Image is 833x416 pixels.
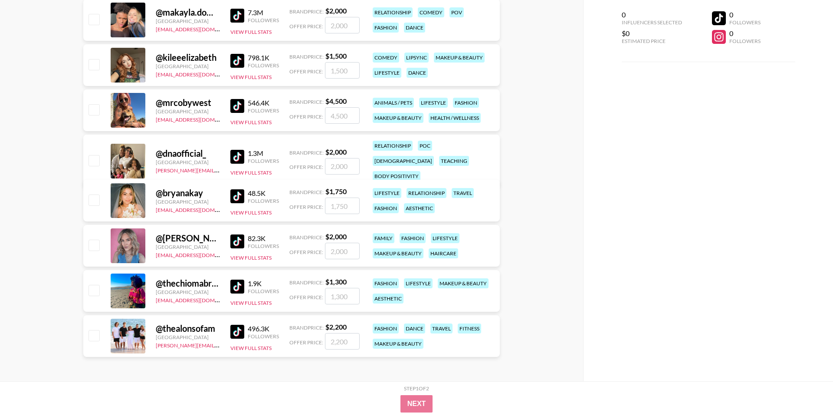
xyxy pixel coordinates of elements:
[622,10,682,19] div: 0
[431,233,459,243] div: lifestyle
[156,97,220,108] div: @ mrcobywest
[248,17,279,23] div: Followers
[325,277,347,286] strong: $ 1,300
[230,74,272,80] button: View Full Stats
[156,188,220,198] div: @ bryanakay
[156,52,220,63] div: @ kileeelizabeth
[248,99,279,107] div: 546.4K
[373,188,401,198] div: lifestyle
[373,324,399,333] div: fashion
[156,198,220,205] div: [GEOGRAPHIC_DATA]
[430,324,453,333] div: travel
[289,164,323,170] span: Offer Price:
[729,19,761,26] div: Followers
[325,52,347,60] strong: $ 1,500
[325,198,360,214] input: 1,750
[404,278,433,288] div: lifestyle
[248,333,279,340] div: Followers
[289,99,324,105] span: Brand Price:
[452,188,474,198] div: travel
[289,113,323,120] span: Offer Price:
[325,243,360,259] input: 2,000
[325,148,347,156] strong: $ 2,000
[230,280,244,294] img: TikTok
[289,23,323,30] span: Offer Price:
[289,53,324,60] span: Brand Price:
[729,10,761,19] div: 0
[248,234,279,243] div: 82.3K
[156,205,243,213] a: [EMAIL_ADDRESS][DOMAIN_NAME]
[156,63,220,69] div: [GEOGRAPHIC_DATA]
[325,7,347,15] strong: $ 2,000
[449,7,464,17] div: pov
[325,107,360,124] input: 4,500
[373,171,420,181] div: body positivity
[373,233,394,243] div: family
[156,165,284,174] a: [PERSON_NAME][EMAIL_ADDRESS][DOMAIN_NAME]
[622,29,682,38] div: $0
[438,278,489,288] div: makeup & beauty
[230,99,244,113] img: TikTok
[622,38,682,44] div: Estimated Price
[429,113,481,123] div: health / wellness
[230,325,244,339] img: TikTok
[156,148,220,159] div: @ dnaofficial_
[373,203,399,213] div: fashion
[230,54,244,68] img: TikTok
[230,9,244,23] img: TikTok
[325,158,360,175] input: 2,000
[400,233,426,243] div: fashion
[230,254,272,261] button: View Full Stats
[156,233,220,244] div: @ [PERSON_NAME].[PERSON_NAME]
[230,29,272,35] button: View Full Stats
[729,38,761,44] div: Followers
[156,7,220,18] div: @ makayla.domagalski1
[325,97,347,105] strong: $ 4,500
[230,234,244,248] img: TikTok
[248,53,279,62] div: 798.1K
[289,189,324,195] span: Brand Price:
[156,334,220,340] div: [GEOGRAPHIC_DATA]
[156,244,220,250] div: [GEOGRAPHIC_DATA]
[289,339,323,346] span: Offer Price:
[373,294,403,304] div: aesthetic
[156,159,220,165] div: [GEOGRAPHIC_DATA]
[373,141,413,151] div: relationship
[458,324,481,333] div: fitness
[373,98,414,108] div: animals / pets
[289,324,324,331] span: Brand Price:
[248,279,279,288] div: 1.9K
[729,29,761,38] div: 0
[373,248,423,258] div: makeup & beauty
[289,279,324,286] span: Brand Price:
[156,340,325,349] a: [PERSON_NAME][EMAIL_ADDRESS][PERSON_NAME][DOMAIN_NAME]
[373,7,413,17] div: relationship
[407,188,446,198] div: relationship
[156,69,243,78] a: [EMAIL_ADDRESS][DOMAIN_NAME]
[418,141,432,151] div: poc
[325,288,360,304] input: 1,300
[248,107,279,114] div: Followers
[156,278,220,289] div: @ thechiomabrown
[230,189,244,203] img: TikTok
[230,300,272,306] button: View Full Stats
[325,17,360,33] input: 2,000
[325,232,347,241] strong: $ 2,000
[230,209,272,216] button: View Full Stats
[400,395,433,413] button: Next
[373,113,423,123] div: makeup & beauty
[248,198,279,204] div: Followers
[429,248,458,258] div: haircare
[439,156,469,166] div: teaching
[248,189,279,198] div: 48.5K
[325,62,360,79] input: 1,500
[156,250,243,258] a: [EMAIL_ADDRESS][DOMAIN_NAME]
[373,278,399,288] div: fashion
[156,323,220,334] div: @ thealonsofam
[248,243,279,249] div: Followers
[373,53,399,63] div: comedy
[373,339,423,349] div: makeup & beauty
[434,53,485,63] div: makeup & beauty
[230,150,244,164] img: TikTok
[156,24,243,33] a: [EMAIL_ADDRESS][DOMAIN_NAME]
